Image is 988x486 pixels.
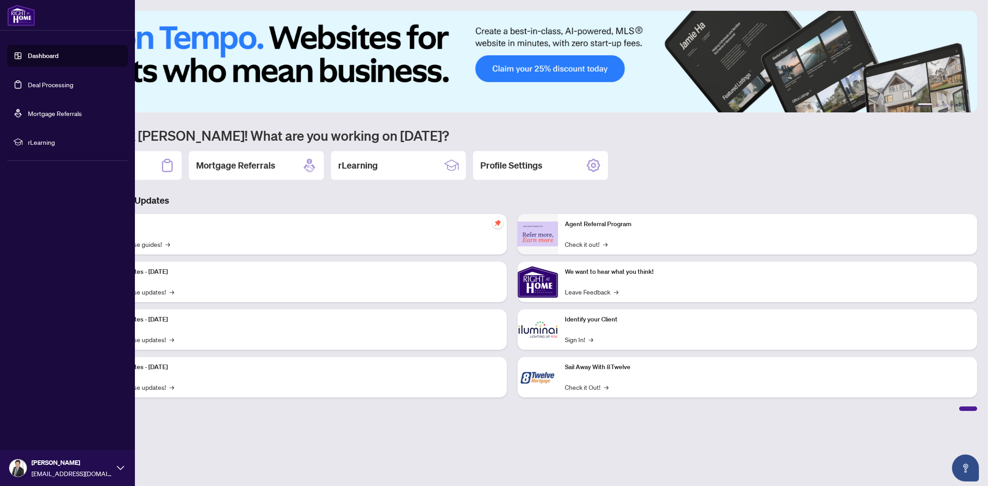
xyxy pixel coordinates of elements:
p: Platform Updates - [DATE] [94,267,500,277]
button: 6 [965,103,968,107]
p: We want to hear what you think! [565,267,970,277]
p: Agent Referral Program [565,219,970,229]
p: Platform Updates - [DATE] [94,362,500,372]
a: Mortgage Referrals [28,109,82,117]
span: [PERSON_NAME] [31,458,112,468]
a: Dashboard [28,52,58,60]
img: logo [7,4,35,26]
span: → [614,287,619,297]
a: Check it out!→ [565,239,608,249]
p: Identify your Client [565,315,970,325]
h1: Welcome back [PERSON_NAME]! What are you working on [DATE]? [47,127,977,144]
span: → [170,287,174,297]
span: → [170,382,174,392]
h3: Brokerage & Industry Updates [47,194,977,207]
button: 3 [943,103,947,107]
img: Identify your Client [518,309,558,350]
a: Sign In!→ [565,334,594,344]
img: We want to hear what you think! [518,262,558,302]
span: → [604,239,608,249]
span: → [165,239,170,249]
a: Leave Feedback→ [565,287,619,297]
p: Platform Updates - [DATE] [94,315,500,325]
span: → [589,334,594,344]
a: Deal Processing [28,80,73,89]
span: → [170,334,174,344]
button: Open asap [952,455,979,482]
h2: Profile Settings [480,159,542,172]
img: Agent Referral Program [518,222,558,246]
img: Profile Icon [9,459,27,477]
button: 5 [957,103,961,107]
p: Sail Away With 8Twelve [565,362,970,372]
h2: Mortgage Referrals [196,159,275,172]
h2: rLearning [338,159,378,172]
button: 4 [950,103,954,107]
p: Self-Help [94,219,500,229]
button: 1 [918,103,932,107]
span: pushpin [492,218,503,228]
a: Check it Out!→ [565,382,609,392]
button: 2 [936,103,939,107]
span: rLearning [28,137,121,147]
span: → [604,382,609,392]
span: [EMAIL_ADDRESS][DOMAIN_NAME] [31,468,112,478]
img: Sail Away With 8Twelve [518,357,558,397]
img: Slide 0 [47,11,977,112]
